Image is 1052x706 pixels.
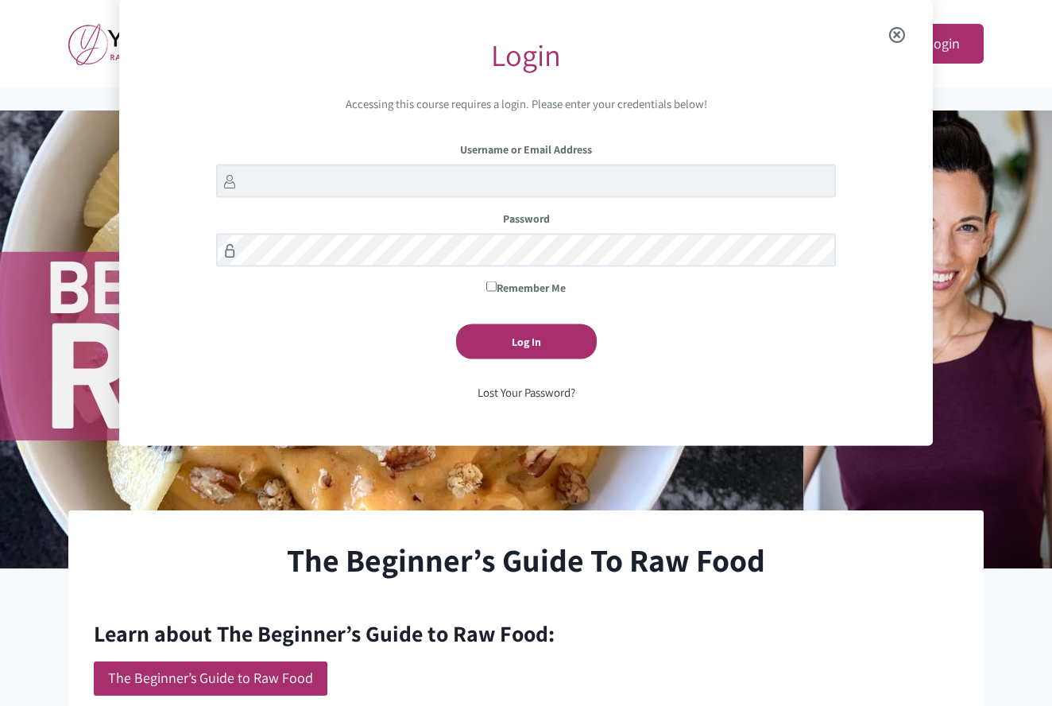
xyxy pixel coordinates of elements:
label: Username or Email Address [216,141,835,158]
div: Login [216,31,835,80]
a: Login [903,24,984,64]
a: Lost Your Password? [478,384,575,399]
span: Close the login modal [867,10,928,60]
label: Password [216,210,835,227]
label: Remember Me [216,279,835,297]
input: Log In [456,324,597,359]
div: Accessing this course requires a login. Please enter your credentials below! [216,95,835,114]
h1: The Beginner’s Guide To Raw Food [94,536,958,584]
img: yifat_logo41_en.png [68,23,245,65]
h2: Learn about The Beginner’s Guide to Raw Food: [94,617,958,650]
a: The Beginner’s Guide to Raw Food [94,661,327,696]
input: Remember Me [486,281,497,292]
